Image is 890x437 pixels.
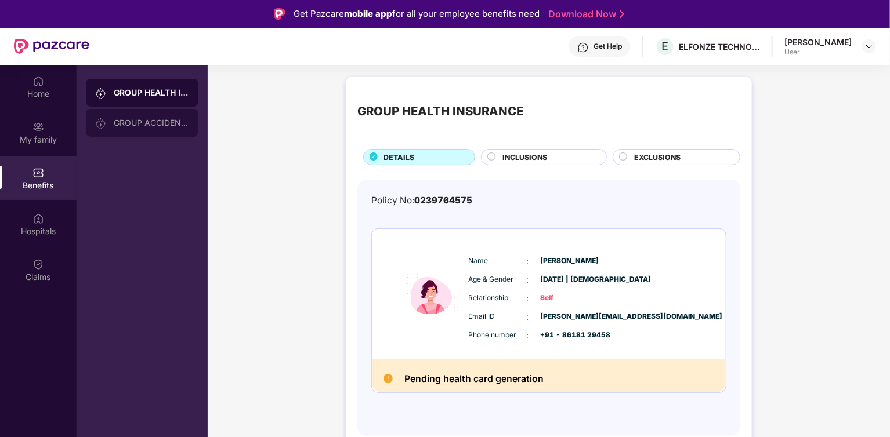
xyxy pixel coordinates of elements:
strong: mobile app [344,8,392,19]
img: svg+xml;base64,PHN2ZyB3aWR0aD0iMjAiIGhlaWdodD0iMjAiIHZpZXdCb3g9IjAgMCAyMCAyMCIgZmlsbD0ibm9uZSIgeG... [95,88,107,99]
span: +91 - 86181 29458 [541,330,599,341]
span: : [527,311,529,323]
div: Get Help [594,42,622,51]
span: [PERSON_NAME] [541,256,599,267]
span: E [662,39,669,53]
div: User [784,48,852,57]
a: Download Now [548,8,621,20]
img: New Pazcare Logo [14,39,89,54]
img: svg+xml;base64,PHN2ZyBpZD0iSGVscC0zMngzMiIgeG1sbnM9Imh0dHA6Ly93d3cudzMub3JnLzIwMDAvc3ZnIiB3aWR0aD... [577,42,589,53]
img: svg+xml;base64,PHN2ZyB3aWR0aD0iMjAiIGhlaWdodD0iMjAiIHZpZXdCb3g9IjAgMCAyMCAyMCIgZmlsbD0ibm9uZSIgeG... [95,118,107,129]
span: : [527,255,529,268]
div: GROUP ACCIDENTAL INSURANCE [114,118,189,128]
span: INCLUSIONS [502,152,547,163]
img: svg+xml;base64,PHN2ZyBpZD0iSG9zcGl0YWxzIiB4bWxucz0iaHR0cDovL3d3dy53My5vcmcvMjAwMC9zdmciIHdpZHRoPS... [32,213,44,224]
span: DETAILS [384,152,414,163]
span: 0239764575 [414,195,472,206]
div: Get Pazcare for all your employee benefits need [294,7,540,21]
img: icon [396,243,466,345]
div: ELFONZE TECHNOLOGIES PRIVATE LIMITED [679,41,760,52]
img: svg+xml;base64,PHN2ZyB3aWR0aD0iMjAiIGhlaWdodD0iMjAiIHZpZXdCb3g9IjAgMCAyMCAyMCIgZmlsbD0ibm9uZSIgeG... [32,121,44,133]
span: Age & Gender [469,274,527,285]
div: GROUP HEALTH INSURANCE [114,87,189,99]
div: Policy No: [371,194,472,207]
span: [DATE] | [DEMOGRAPHIC_DATA] [541,274,599,285]
img: Pending [384,374,393,383]
img: Stroke [620,8,624,20]
img: svg+xml;base64,PHN2ZyBpZD0iSG9tZSIgeG1sbnM9Imh0dHA6Ly93d3cudzMub3JnLzIwMDAvc3ZnIiB3aWR0aD0iMjAiIG... [32,75,44,87]
img: svg+xml;base64,PHN2ZyBpZD0iQmVuZWZpdHMiIHhtbG5zPSJodHRwOi8vd3d3LnczLm9yZy8yMDAwL3N2ZyIgd2lkdGg9Ij... [32,167,44,179]
span: : [527,274,529,286]
img: svg+xml;base64,PHN2ZyBpZD0iQ2xhaW0iIHhtbG5zPSJodHRwOi8vd3d3LnczLm9yZy8yMDAwL3N2ZyIgd2lkdGg9IjIwIi... [32,258,44,270]
span: : [527,292,529,305]
span: [PERSON_NAME][EMAIL_ADDRESS][DOMAIN_NAME] [541,311,599,322]
span: Email ID [469,311,527,322]
img: Logo [274,8,285,20]
span: Self [541,293,599,304]
img: svg+xml;base64,PHN2ZyBpZD0iRHJvcGRvd24tMzJ4MzIiIHhtbG5zPSJodHRwOi8vd3d3LnczLm9yZy8yMDAwL3N2ZyIgd2... [864,42,874,51]
span: Phone number [469,330,527,341]
span: : [527,329,529,342]
span: Relationship [469,293,527,304]
h2: Pending health card generation [404,371,544,387]
div: GROUP HEALTH INSURANCE [357,102,523,121]
span: EXCLUSIONS [634,152,681,163]
span: Name [469,256,527,267]
div: [PERSON_NAME] [784,37,852,48]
